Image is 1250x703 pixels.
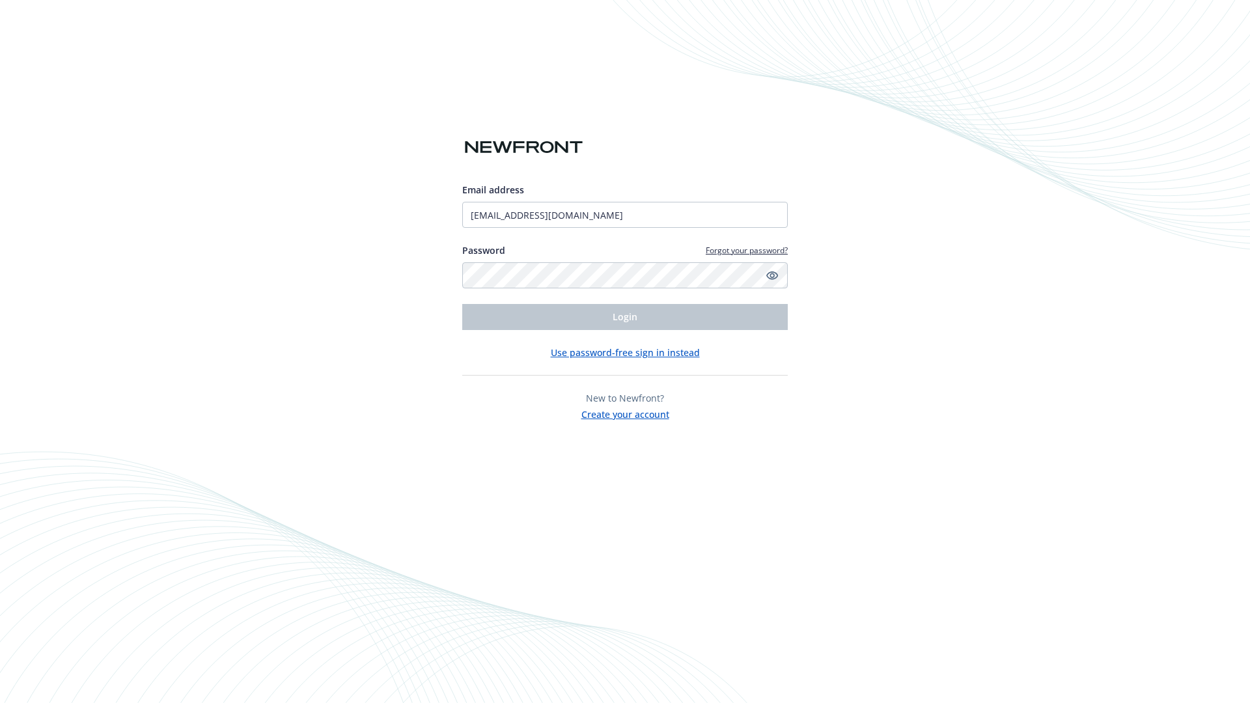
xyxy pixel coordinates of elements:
label: Password [462,243,505,257]
button: Login [462,304,788,330]
span: New to Newfront? [586,392,664,404]
span: Email address [462,184,524,196]
img: Newfront logo [462,136,585,159]
input: Enter your password [462,262,788,288]
button: Create your account [581,405,669,421]
button: Use password-free sign in instead [551,346,700,359]
a: Forgot your password? [706,245,788,256]
span: Login [613,310,637,323]
input: Enter your email [462,202,788,228]
a: Show password [764,268,780,283]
